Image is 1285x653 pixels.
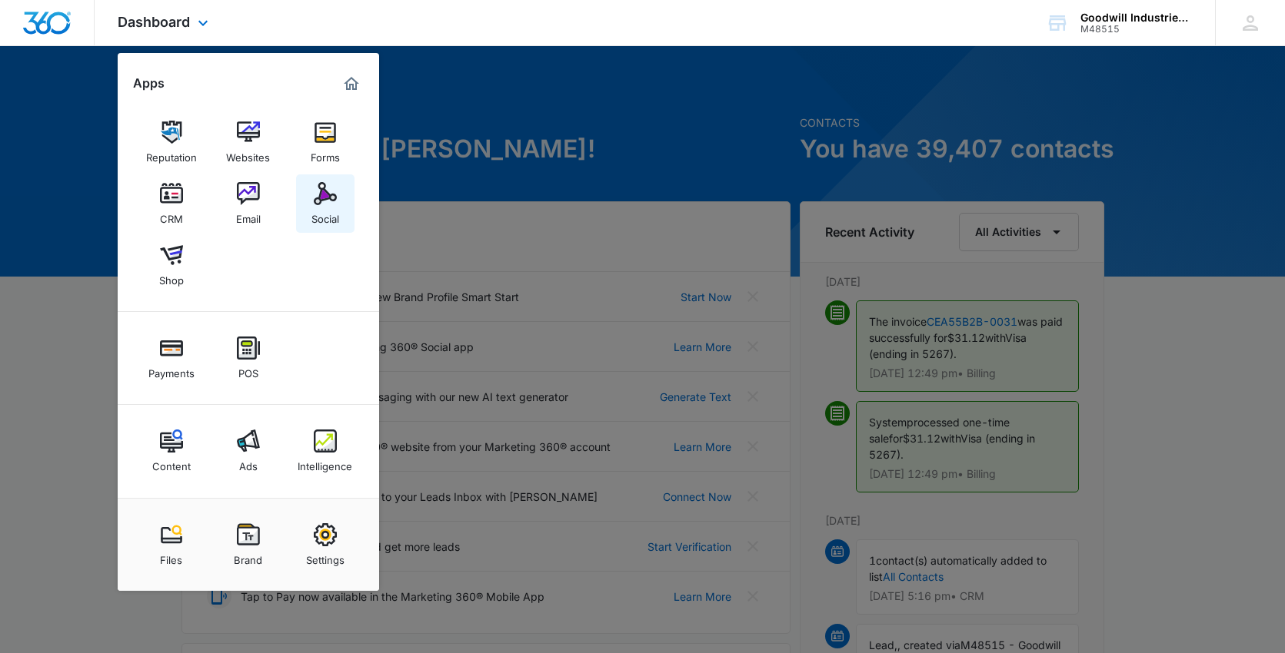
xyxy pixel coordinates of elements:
[133,76,165,91] h2: Apps
[298,452,352,472] div: Intelligence
[142,422,201,480] a: Content
[142,174,201,233] a: CRM
[296,174,355,233] a: Social
[142,113,201,171] a: Reputation
[219,113,278,171] a: Websites
[236,205,261,225] div: Email
[311,144,340,164] div: Forms
[296,515,355,574] a: Settings
[152,452,191,472] div: Content
[306,546,345,566] div: Settings
[160,205,183,225] div: CRM
[118,14,190,30] span: Dashboard
[160,546,182,566] div: Files
[296,113,355,171] a: Forms
[219,422,278,480] a: Ads
[146,144,197,164] div: Reputation
[226,144,270,164] div: Websites
[142,515,201,574] a: Files
[142,236,201,294] a: Shop
[239,452,258,472] div: Ads
[339,71,364,96] a: Marketing 360® Dashboard
[238,360,258,380] div: POS
[159,267,184,287] div: Shop
[1080,12,1193,24] div: account name
[311,205,339,225] div: Social
[148,360,195,380] div: Payments
[219,515,278,574] a: Brand
[219,329,278,387] a: POS
[219,174,278,233] a: Email
[296,422,355,480] a: Intelligence
[142,329,201,387] a: Payments
[1080,24,1193,35] div: account id
[234,546,262,566] div: Brand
